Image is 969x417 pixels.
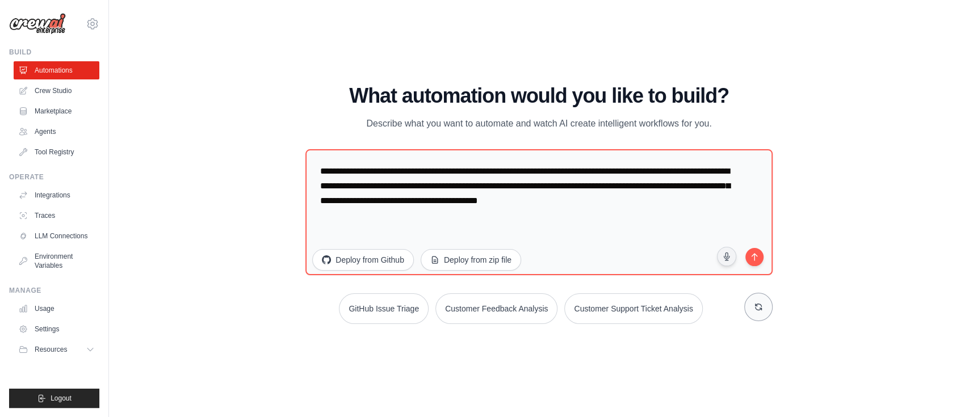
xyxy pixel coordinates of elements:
a: Traces [14,207,99,225]
button: Customer Support Ticket Analysis [564,293,702,324]
a: Tool Registry [14,143,99,161]
button: GitHub Issue Triage [339,293,429,324]
a: Environment Variables [14,247,99,275]
span: Logout [51,394,72,403]
a: LLM Connections [14,227,99,245]
span: Resources [35,345,67,354]
a: Settings [14,320,99,338]
button: Resources [14,340,99,359]
p: Describe what you want to automate and watch AI create intelligent workflows for you. [349,116,730,131]
a: Automations [14,61,99,79]
a: Agents [14,123,99,141]
button: Deploy from Github [312,249,414,271]
a: Marketplace [14,102,99,120]
a: Integrations [14,186,99,204]
a: Usage [14,300,99,318]
iframe: Chat Widget [912,363,969,417]
img: Logo [9,13,66,35]
a: Crew Studio [14,82,99,100]
div: Manage [9,286,99,295]
button: Deploy from zip file [421,249,521,271]
div: Build [9,48,99,57]
div: Operate [9,172,99,182]
button: Customer Feedback Analysis [435,293,557,324]
h1: What automation would you like to build? [305,85,773,107]
button: Logout [9,389,99,408]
